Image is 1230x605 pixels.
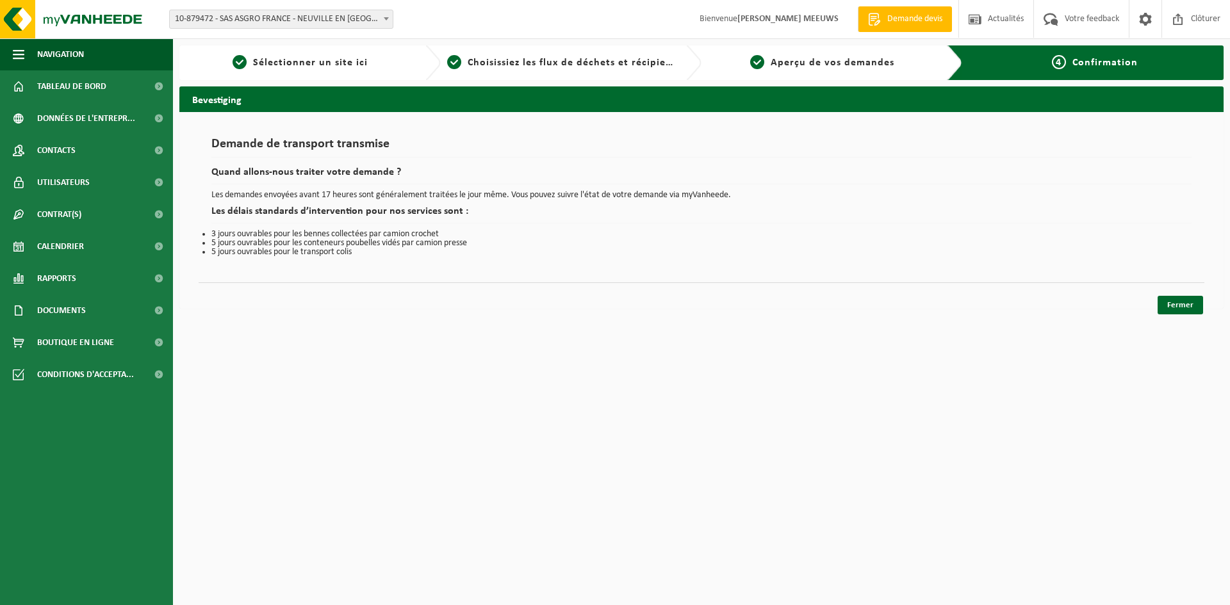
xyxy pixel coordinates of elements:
[211,239,1192,248] li: 5 jours ouvrables pour les conteneurs poubelles vidés par camion presse
[884,13,946,26] span: Demande devis
[37,102,135,134] span: Données de l'entrepr...
[708,55,937,70] a: 3Aperçu de vos demandes
[211,167,1192,184] h2: Quand allons-nous traiter votre demande ?
[447,55,676,70] a: 2Choisissiez les flux de déchets et récipients
[211,138,1192,157] h1: Demande de transport transmise
[211,230,1192,239] li: 3 jours ouvrables pour les bennes collectées par camion crochet
[211,248,1192,257] li: 5 jours ouvrables pour le transport colis
[37,327,114,359] span: Boutique en ligne
[468,58,681,68] span: Choisissiez les flux de déchets et récipients
[186,55,415,70] a: 1Sélectionner un site ici
[233,55,247,69] span: 1
[750,55,764,69] span: 3
[737,14,839,24] strong: [PERSON_NAME] MEEUWS
[37,166,90,198] span: Utilisateurs
[211,206,1192,223] h2: Les délais standards d’intervention pour nos services sont :
[169,10,393,29] span: 10-879472 - SAS ASGRO FRANCE - NEUVILLE EN FERRAIN
[211,191,1192,200] p: Les demandes envoyées avant 17 heures sont généralement traitées le jour même. Vous pouvez suivre...
[1072,58,1138,68] span: Confirmation
[37,294,86,327] span: Documents
[37,198,81,230] span: Contrat(s)
[37,262,76,294] span: Rapports
[37,134,76,166] span: Contacts
[1158,296,1203,314] a: Fermer
[447,55,461,69] span: 2
[771,58,894,68] span: Aperçu de vos demandes
[37,230,84,262] span: Calendrier
[37,70,106,102] span: Tableau de bord
[858,6,952,32] a: Demande devis
[170,10,393,28] span: 10-879472 - SAS ASGRO FRANCE - NEUVILLE EN FERRAIN
[253,58,368,68] span: Sélectionner un site ici
[37,359,134,391] span: Conditions d'accepta...
[179,86,1224,111] h2: Bevestiging
[37,38,84,70] span: Navigation
[1052,55,1066,69] span: 4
